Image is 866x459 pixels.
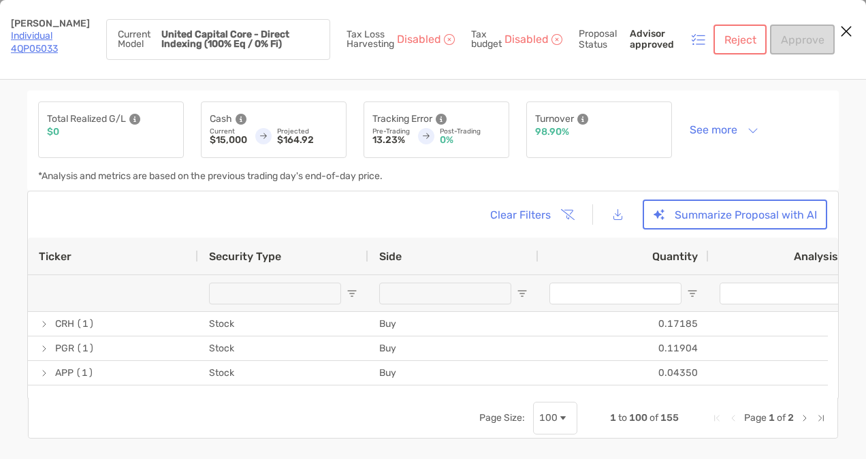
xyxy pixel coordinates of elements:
[118,30,156,49] p: Current Model
[368,312,539,336] div: Buy
[618,412,627,424] span: to
[372,110,432,127] p: Tracking Error
[479,412,525,424] div: Page Size:
[347,30,394,49] p: Tax Loss Harvesting
[55,313,74,335] span: CRH
[210,110,232,127] p: Cash
[535,127,569,137] p: 98.90%
[277,127,338,136] p: Projected
[38,172,383,181] p: *Analysis and metrics are based on the previous trading day's end-of-day price.
[198,336,368,360] div: Stock
[372,136,410,145] p: 13.23%
[372,127,410,136] p: Pre-Trading
[660,412,679,424] span: 155
[679,118,769,142] button: See more
[76,337,95,360] span: (1)
[799,413,810,424] div: Next Page
[55,386,78,409] span: KLAC
[76,362,94,384] span: (1)
[649,412,658,424] span: of
[55,337,74,360] span: PGR
[198,385,368,409] div: Stock
[788,412,794,424] span: 2
[687,288,698,299] button: Open Filter Menu
[504,35,549,44] p: Disabled
[533,402,577,434] div: Page Size
[744,412,767,424] span: Page
[629,412,647,424] span: 100
[777,412,786,424] span: of
[579,29,628,50] p: Proposal Status
[11,30,58,54] a: Individual 4QP05033
[549,283,681,304] input: Quantity Filter Input
[610,412,616,424] span: 1
[652,250,698,263] span: Quantity
[11,19,90,29] p: [PERSON_NAME]
[539,361,709,385] div: 0.04350
[690,31,707,48] img: icon status
[836,22,856,42] button: Close modal
[80,386,99,409] span: (1)
[397,35,441,44] p: Disabled
[198,361,368,385] div: Stock
[379,250,402,263] span: Side
[728,413,739,424] div: Previous Page
[47,127,59,137] p: $0
[479,200,583,229] button: Clear Filters
[643,200,827,229] button: Summarize Proposal with AI
[210,127,247,136] p: Current
[539,385,709,409] div: 0.03138
[539,412,558,424] div: 100
[471,30,502,49] p: Tax budget
[347,288,357,299] button: Open Filter Menu
[209,250,281,263] span: Security Type
[539,336,709,360] div: 0.11904
[277,136,338,145] p: $164.92
[76,313,95,335] span: (1)
[39,250,71,263] span: Ticker
[713,25,767,54] button: Reject
[368,385,539,409] div: Buy
[816,413,827,424] div: Last Page
[535,110,574,127] p: Turnover
[711,413,722,424] div: First Page
[769,412,775,424] span: 1
[161,29,289,50] strong: United Capital Core - Direct Indexing (100% Eq / 0% Fi)
[55,362,74,384] span: APP
[517,288,528,299] button: Open Filter Menu
[368,336,539,360] div: Buy
[630,29,688,50] p: Advisor approved
[368,361,539,385] div: Buy
[47,110,126,127] p: Total Realized G/L
[198,312,368,336] div: Stock
[210,136,247,145] p: $15,000
[720,283,852,304] input: Analysis Price Filter Input
[440,136,500,145] p: 0%
[440,127,500,136] p: Post-Trading
[539,312,709,336] div: 0.17185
